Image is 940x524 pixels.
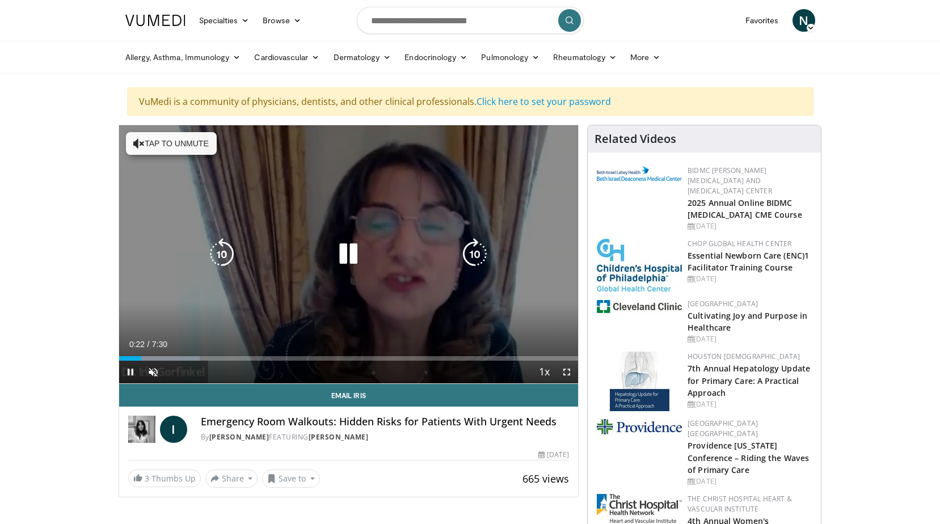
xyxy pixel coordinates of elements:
a: CHOP Global Health Center [688,239,791,248]
button: Fullscreen [555,361,578,383]
a: Allergy, Asthma, Immunology [119,46,248,69]
a: Cultivating Joy and Purpose in Healthcare [688,310,807,333]
span: 0:22 [129,340,145,349]
div: By FEATURING [201,432,570,442]
span: 7:30 [152,340,167,349]
video-js: Video Player [119,125,579,384]
a: Houston [DEMOGRAPHIC_DATA] [688,352,800,361]
span: 665 views [522,472,569,485]
input: Search topics, interventions [357,7,584,34]
a: Cardiovascular [247,46,326,69]
img: VuMedi Logo [125,15,186,26]
h4: Related Videos [595,132,676,146]
img: c96b19ec-a48b-46a9-9095-935f19585444.png.150x105_q85_autocrop_double_scale_upscale_version-0.2.png [597,166,682,181]
img: Dr. Iris Gorfinkel [128,416,155,443]
div: VuMedi is a community of physicians, dentists, and other clinical professionals. [127,87,813,116]
a: 3 Thumbs Up [128,470,201,487]
a: Email Iris [119,384,579,407]
button: Unmute [142,361,165,383]
div: Progress Bar [119,356,579,361]
a: Specialties [192,9,256,32]
a: The Christ Hospital Heart & Vascular Institute [688,494,792,514]
a: Click here to set your password [477,95,611,108]
span: / [147,340,150,349]
a: Browse [256,9,308,32]
button: Save to [262,470,320,488]
button: Share [205,470,258,488]
button: Pause [119,361,142,383]
a: [PERSON_NAME] [209,432,269,442]
div: [DATE] [688,399,812,409]
div: [DATE] [688,334,812,344]
a: I [160,416,187,443]
a: 2025 Annual Online BIDMC [MEDICAL_DATA] CME Course [688,197,802,220]
img: 8fbf8b72-0f77-40e1-90f4-9648163fd298.jpg.150x105_q85_autocrop_double_scale_upscale_version-0.2.jpg [597,239,682,291]
a: BIDMC [PERSON_NAME][MEDICAL_DATA] and [MEDICAL_DATA] Center [688,166,772,196]
a: Dermatology [327,46,398,69]
img: 9aead070-c8c9-47a8-a231-d8565ac8732e.png.150x105_q85_autocrop_double_scale_upscale_version-0.2.jpg [597,419,682,434]
img: 83b65fa9-3c25-403e-891e-c43026028dd2.jpg.150x105_q85_autocrop_double_scale_upscale_version-0.2.jpg [610,352,669,411]
a: Rheumatology [546,46,623,69]
h4: Emergency Room Walkouts: Hidden Risks for Patients With Urgent Needs [201,416,570,428]
a: [GEOGRAPHIC_DATA] [GEOGRAPHIC_DATA] [688,419,758,438]
button: Tap to unmute [126,132,217,155]
div: [DATE] [688,221,812,231]
a: More [623,46,667,69]
img: 32b1860c-ff7d-4915-9d2b-64ca529f373e.jpg.150x105_q85_autocrop_double_scale_upscale_version-0.2.jpg [597,494,682,523]
a: Essential Newborn Care (ENC)1 Facilitator Training Course [688,250,809,273]
a: 7th Annual Hepatology Update for Primary Care: A Practical Approach [688,363,810,398]
div: [DATE] [688,476,812,487]
a: [PERSON_NAME] [309,432,369,442]
a: N [793,9,815,32]
a: Pulmonology [474,46,546,69]
button: Playback Rate [533,361,555,383]
a: Favorites [739,9,786,32]
div: [DATE] [688,274,812,284]
a: [GEOGRAPHIC_DATA] [688,299,758,309]
span: 3 [145,473,149,484]
div: [DATE] [538,450,569,460]
img: 1ef99228-8384-4f7a-af87-49a18d542794.png.150x105_q85_autocrop_double_scale_upscale_version-0.2.jpg [597,300,682,313]
a: Providence [US_STATE] Conference – Riding the Waves of Primary Care [688,440,809,475]
a: Endocrinology [398,46,474,69]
